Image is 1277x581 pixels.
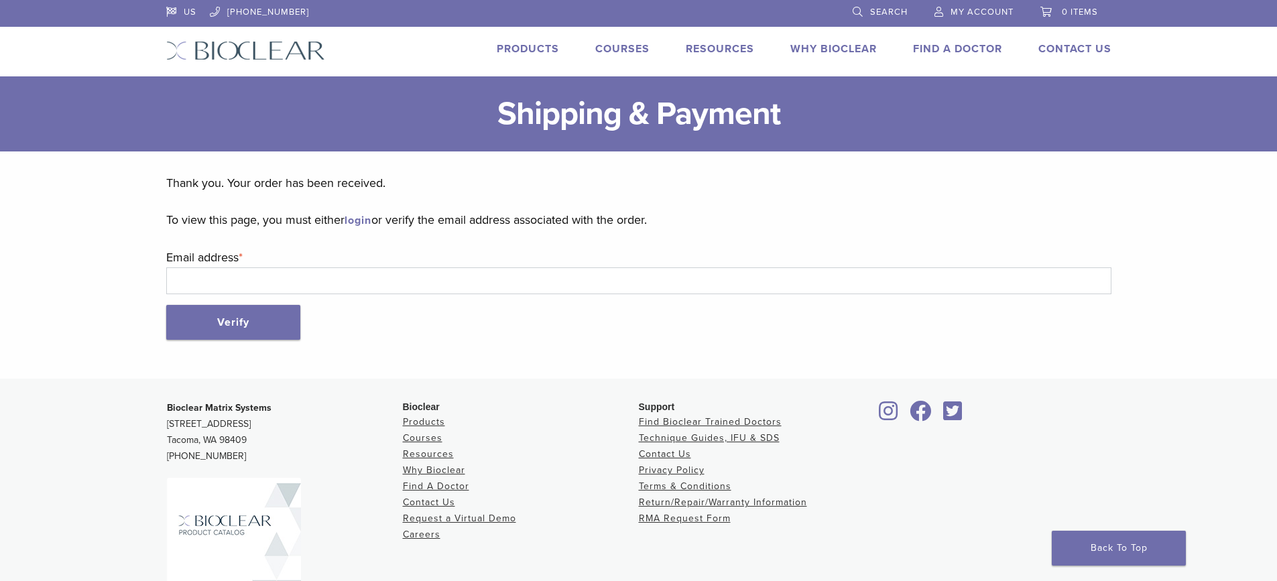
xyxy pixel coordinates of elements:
a: Technique Guides, IFU & SDS [639,432,780,444]
a: Products [403,416,445,428]
img: Bioclear [166,41,325,60]
span: Search [870,7,908,17]
a: Bioclear [875,409,903,422]
a: Products [497,42,559,56]
span: Bioclear [403,401,440,412]
a: Contact Us [639,448,691,460]
a: Resources [403,448,454,460]
button: Verify [166,305,300,340]
span: My Account [951,7,1014,17]
a: Contact Us [1038,42,1111,56]
a: Courses [403,432,442,444]
a: Find A Doctor [403,480,469,492]
p: Thank you. Your order has been received. [166,173,1111,193]
a: Resources [686,42,754,56]
a: RMA Request Form [639,513,731,524]
a: Find A Doctor [913,42,1002,56]
a: Why Bioclear [790,42,877,56]
a: Terms & Conditions [639,480,731,492]
a: Request a Virtual Demo [403,513,516,524]
a: login [345,214,371,227]
label: Email address [166,247,1111,267]
a: Bioclear [906,409,936,422]
a: Privacy Policy [639,464,705,476]
a: Find Bioclear Trained Doctors [639,416,782,428]
a: Bioclear [939,409,967,422]
p: To view this page, you must either or verify the email address associated with the order. [166,210,1111,230]
a: Back To Top [1052,531,1186,566]
span: Support [639,401,675,412]
span: 0 items [1062,7,1098,17]
a: Return/Repair/Warranty Information [639,497,807,508]
a: Courses [595,42,650,56]
a: Contact Us [403,497,455,508]
a: Why Bioclear [403,464,465,476]
a: Careers [403,529,440,540]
